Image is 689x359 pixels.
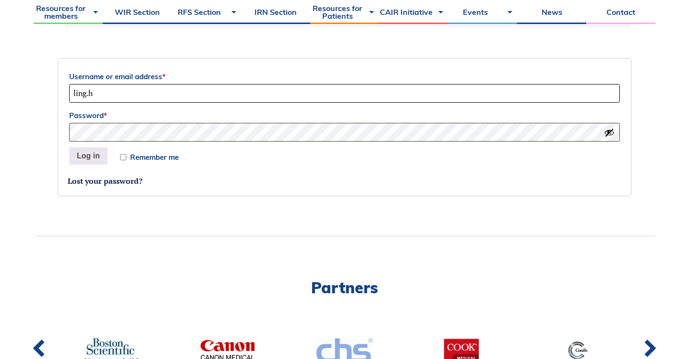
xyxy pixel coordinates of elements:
button: Log in [69,147,108,165]
button: Show password [604,127,615,138]
input: Remember me [120,154,126,160]
span: Remember me [130,154,179,161]
h2: Partners [34,280,655,295]
a: Lost your password? [68,176,143,186]
label: Password [69,108,620,123]
label: Username or email address [69,70,620,84]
